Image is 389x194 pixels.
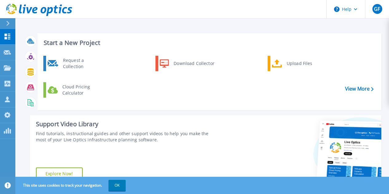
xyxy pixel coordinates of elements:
h3: Start a New Project [44,39,373,46]
div: Request a Collection [60,57,105,70]
div: Download Collector [171,57,217,70]
div: Find tutorials, instructional guides and other support videos to help you make the most of your L... [36,131,218,143]
div: Upload Files [284,57,329,70]
span: GF [374,6,380,11]
a: View More [345,86,374,92]
a: Upload Files [268,56,331,71]
div: Support Video Library [36,120,218,128]
button: OK [108,180,126,191]
div: Cloud Pricing Calculator [59,84,105,96]
a: Explore Now! [36,168,83,180]
span: This site uses cookies to track your navigation. [17,180,126,191]
a: Download Collector [155,56,218,71]
a: Request a Collection [43,56,106,71]
a: Cloud Pricing Calculator [43,82,106,98]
